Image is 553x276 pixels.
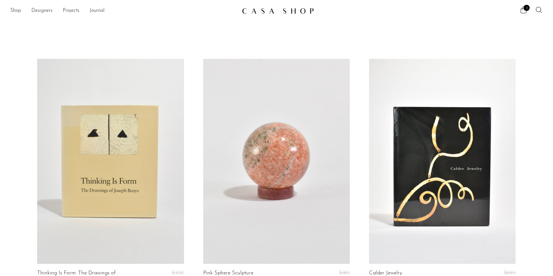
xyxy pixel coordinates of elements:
nav: Desktop navigation [10,5,237,16]
a: Projects [63,7,79,15]
a: Journal [90,7,105,15]
span: $180 [339,270,350,276]
span: $300 [172,270,184,276]
ul: NEW HEADER MENU [10,5,237,16]
a: Designers [31,7,52,15]
span: $895 [504,270,516,276]
span: 2 [524,5,530,11]
a: Shop [10,7,21,15]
